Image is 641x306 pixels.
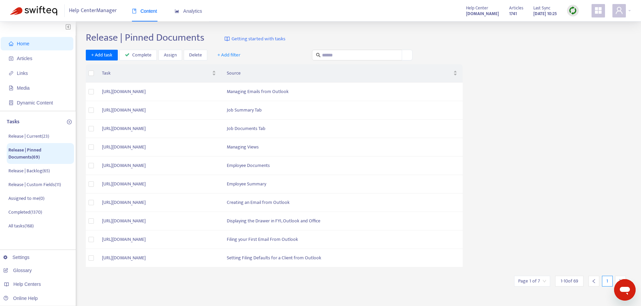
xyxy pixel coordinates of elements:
[184,50,207,60] button: Delete
[3,268,32,273] a: Glossary
[614,279,636,301] iframe: Button to launch messaging window
[221,138,463,157] td: Managing Views
[9,41,13,46] span: home
[97,138,221,157] td: [URL][DOMAIN_NAME]
[8,167,50,174] p: Release | Backlog ( 65 )
[97,249,221,267] td: [URL][DOMAIN_NAME]
[569,6,577,15] img: sync.dc5367851b00ba804db3.png
[97,212,221,230] td: [URL][DOMAIN_NAME]
[592,279,596,283] span: left
[97,64,221,83] th: Task
[13,281,41,287] span: Help Centers
[97,175,221,193] td: [URL][DOMAIN_NAME]
[217,51,241,59] span: + Add filter
[189,51,202,59] span: Delete
[316,53,321,57] span: search
[466,10,499,17] a: [DOMAIN_NAME]
[3,255,30,260] a: Settings
[17,85,30,91] span: Media
[221,64,463,83] th: Source
[119,50,157,60] button: Complete
[8,181,61,188] p: Release | Custom Fields ( 11 )
[132,51,151,59] span: Complete
[227,70,452,77] span: Source
[9,100,13,105] span: container
[221,157,463,175] td: Employee Documents
[8,133,49,140] p: Release | Current ( 23 )
[175,9,179,13] span: area-chart
[224,36,230,42] img: image-link
[86,32,204,44] h2: Release | Pinned Documents
[9,86,13,90] span: file-image
[232,35,285,43] span: Getting started with tasks
[97,120,221,138] td: [URL][DOMAIN_NAME]
[3,296,38,301] a: Online Help
[8,222,34,229] p: All tasks ( 168 )
[10,6,57,15] img: Swifteq
[175,8,202,14] span: Analytics
[17,100,53,105] span: Dynamic Content
[533,4,550,12] span: Last Sync
[158,50,182,60] button: Assign
[221,101,463,120] td: Job Summary Tab
[17,41,29,46] span: Home
[533,10,557,17] strong: [DATE] 10:25
[132,8,157,14] span: Content
[164,51,177,59] span: Assign
[97,157,221,175] td: [URL][DOMAIN_NAME]
[97,230,221,249] td: [URL][DOMAIN_NAME]
[67,120,72,124] span: plus-circle
[594,6,602,14] span: appstore
[102,70,211,77] span: Task
[17,56,32,61] span: Articles
[221,83,463,101] td: Managing Emails from Outlook
[132,9,137,13] span: book
[466,4,488,12] span: Help Center
[7,118,20,126] p: Tasks
[9,56,13,61] span: account-book
[9,71,13,76] span: link
[97,101,221,120] td: [URL][DOMAIN_NAME]
[221,193,463,212] td: Creating an Email from Outlook
[618,279,623,283] span: right
[8,209,42,216] p: Completed ( 1370 )
[8,195,44,202] p: Assigned to me ( 0 )
[97,83,221,101] td: [URL][DOMAIN_NAME]
[8,146,72,161] p: Release | Pinned Documents ( 69 )
[69,4,117,17] span: Help Center Manager
[509,4,523,12] span: Articles
[91,51,112,59] span: + Add task
[221,212,463,230] td: Displaying the Drawer in FYI, Outlook and Office
[509,10,517,17] strong: 1741
[97,193,221,212] td: [URL][DOMAIN_NAME]
[221,120,463,138] td: Job Documents Tab
[602,276,613,287] div: 1
[221,230,463,249] td: Filing your First Email From Outlook
[86,50,118,60] button: + Add task
[212,50,246,60] button: + Add filter
[561,277,578,285] span: 1 - 10 of 69
[224,32,285,46] a: Getting started with tasks
[221,175,463,193] td: Employee Summary
[221,249,463,267] td: Setting Filing Defaults for a Client from Outlook
[17,71,28,76] span: Links
[615,6,623,14] span: user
